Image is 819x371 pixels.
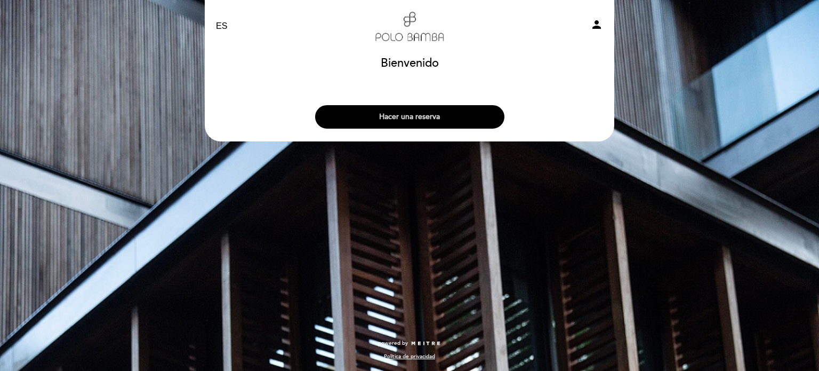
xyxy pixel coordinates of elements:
[315,105,504,129] button: Hacer una reserva
[590,18,603,31] i: person
[343,12,476,41] a: Polobamba Café
[590,18,603,35] button: person
[381,57,439,70] h1: Bienvenido
[378,340,441,347] a: powered by
[378,340,408,347] span: powered by
[384,353,435,360] a: Política de privacidad
[411,341,441,346] img: MEITRE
